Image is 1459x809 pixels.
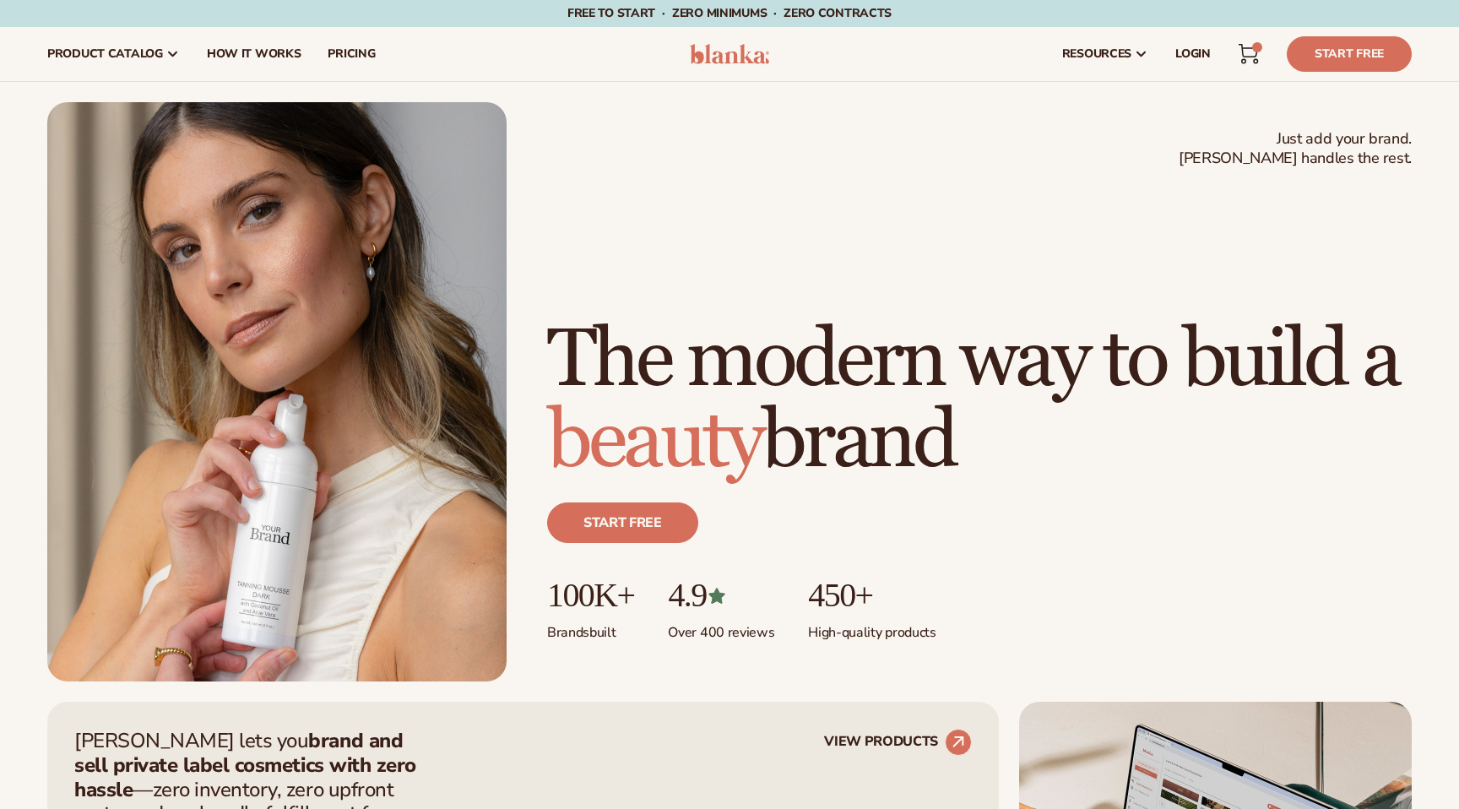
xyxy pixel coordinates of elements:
p: Brands built [547,614,634,642]
img: Female holding tanning mousse. [47,102,507,681]
span: How It Works [207,47,301,61]
a: How It Works [193,27,315,81]
a: LOGIN [1162,27,1224,81]
img: logo [690,44,770,64]
p: Over 400 reviews [668,614,774,642]
p: 100K+ [547,577,634,614]
p: High-quality products [808,614,936,642]
span: LOGIN [1175,47,1211,61]
span: Just add your brand. [PERSON_NAME] handles the rest. [1179,129,1412,169]
a: VIEW PRODUCTS [824,729,972,756]
h1: The modern way to build a brand [547,320,1412,482]
a: resources [1049,27,1162,81]
a: Start free [547,502,698,543]
span: Free to start · ZERO minimums · ZERO contracts [567,5,892,21]
span: 1 [1256,42,1257,52]
strong: brand and sell private label cosmetics with zero hassle [74,727,416,803]
p: 450+ [808,577,936,614]
span: product catalog [47,47,163,61]
a: product catalog [34,27,193,81]
span: beauty [547,392,762,491]
span: pricing [328,47,375,61]
span: resources [1062,47,1131,61]
a: pricing [314,27,388,81]
a: Start Free [1287,36,1412,72]
p: 4.9 [668,577,774,614]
